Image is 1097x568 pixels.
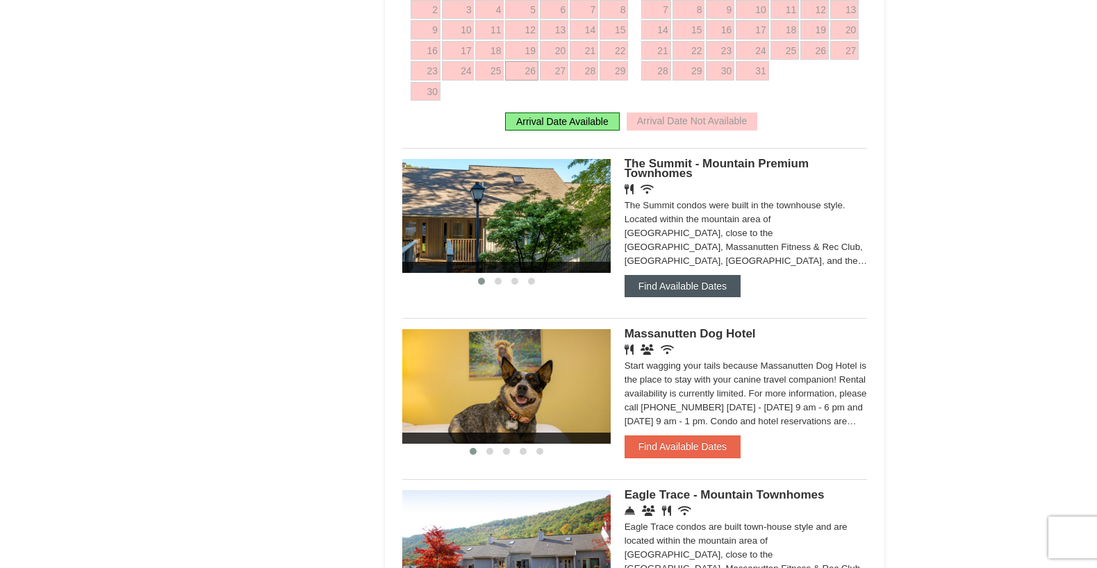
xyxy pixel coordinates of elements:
[625,327,756,340] span: Massanutten Dog Hotel
[570,61,598,81] a: 28
[736,61,769,81] a: 31
[625,184,634,194] i: Restaurant
[505,41,538,60] a: 19
[625,344,634,355] i: Restaurant
[661,344,674,355] i: Wireless Internet (free)
[706,61,734,81] a: 30
[706,20,734,40] a: 16
[600,61,628,81] a: 29
[442,61,475,81] a: 24
[800,20,829,40] a: 19
[662,506,671,516] i: Restaurant
[570,41,598,60] a: 21
[540,61,568,81] a: 27
[540,20,568,40] a: 13
[800,41,829,60] a: 26
[505,20,538,40] a: 12
[830,20,859,40] a: 20
[736,41,769,60] a: 24
[411,41,440,60] a: 16
[411,82,440,101] a: 30
[627,112,757,131] div: Arrival Date Not Available
[625,275,741,297] button: Find Available Dates
[625,359,868,428] div: Start wagging your tails because Massanutten Dog Hotel is the place to stay with your canine trav...
[673,41,705,60] a: 22
[641,41,671,60] a: 21
[570,20,598,40] a: 14
[475,41,504,60] a: 18
[540,41,568,60] a: 20
[600,20,628,40] a: 15
[673,20,705,40] a: 15
[600,41,628,60] a: 22
[673,61,705,81] a: 29
[642,506,655,516] i: Conference Facilities
[505,112,620,131] div: Arrival Date Available
[475,61,504,81] a: 25
[625,506,635,516] i: Concierge Desk
[641,184,654,194] i: Wireless Internet (free)
[625,157,809,180] span: The Summit - Mountain Premium Townhomes
[830,41,859,60] a: 27
[641,20,671,40] a: 14
[678,506,691,516] i: Wireless Internet (free)
[625,488,825,501] span: Eagle Trace - Mountain Townhomes
[411,20,440,40] a: 9
[770,20,799,40] a: 18
[625,199,868,268] div: The Summit condos were built in the townhouse style. Located within the mountain area of [GEOGRAP...
[475,20,504,40] a: 11
[641,344,654,355] i: Banquet Facilities
[706,41,734,60] a: 23
[442,41,475,60] a: 17
[625,435,741,458] button: Find Available Dates
[505,61,538,81] a: 26
[770,41,799,60] a: 25
[736,20,769,40] a: 17
[442,20,475,40] a: 10
[641,61,671,81] a: 28
[411,61,440,81] a: 23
